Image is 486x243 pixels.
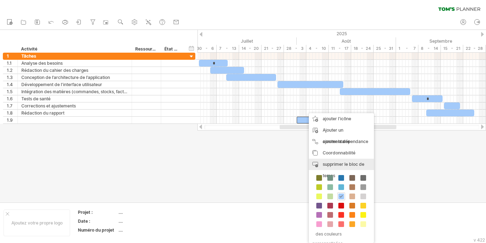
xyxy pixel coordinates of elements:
[7,102,17,109] div: 1.7
[262,45,284,52] div: 21 - 27
[7,60,17,67] div: 1.1
[418,45,441,52] div: 8 - 14
[7,117,17,123] div: 1.9
[474,237,485,243] div: v 422
[7,110,17,116] div: 1.8
[21,60,128,67] div: Analyse des besoins
[426,110,474,116] div: ​
[7,88,17,95] div: 1.5
[441,45,463,52] div: 15 - 21
[4,210,70,236] div: Ajoutez votre propre logo
[7,53,17,59] div: 1
[210,67,244,74] div: ​
[463,45,486,52] div: 22 - 28
[444,102,460,109] div: ​
[7,67,17,74] div: 1.2
[309,136,374,147] div: ajouter la dépendance
[374,45,396,52] div: 25 - 31
[351,45,374,52] div: 18 - 24
[226,74,276,81] div: ​
[7,95,17,102] div: 1.6
[118,227,178,233] div: ....
[278,81,343,88] div: ​
[21,110,128,116] div: Rédaction du rapport
[284,45,306,52] div: 28 - 3
[21,67,128,74] div: Rédaction du cahier des charges
[340,88,410,95] div: ​
[118,218,178,224] div: ....
[239,45,262,52] div: 14 - 20
[78,218,117,224] div: Date :
[21,102,128,109] div: Corrections et ajustements
[21,88,128,95] div: Intégration des matières (commandes, stocks, facturation)
[312,229,368,239] div: des couleurs personnalisées...
[7,81,17,88] div: 1.4
[194,45,217,52] div: 30 - 6
[323,150,355,155] span: Coordonnabilité
[306,45,329,52] div: 4 - 10
[21,74,128,81] div: Conception de l’architecture de l’application
[135,46,157,53] div: Ressources
[118,209,178,215] div: ....
[309,113,374,125] div: ajouter l'icône
[217,45,239,52] div: 7 - 13
[78,227,117,233] div: Numéro du projet
[21,81,128,88] div: Développement de l’interface utilisateur
[164,46,180,53] div: État d'avancement
[309,125,374,147] div: Ajouter un commentaire
[21,95,128,102] div: Tests de santé
[7,74,17,81] div: 1.3
[21,46,128,53] div: Activité
[297,37,396,45] div: Août 2025
[197,37,297,45] div: Juris 2025
[323,162,364,178] span: supprimer le bloc de temps
[78,209,117,215] div: Projet :
[396,45,418,52] div: 1 - 7
[21,53,128,59] div: Tâches
[297,117,319,123] div: ​
[329,45,351,52] div: 11 - 17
